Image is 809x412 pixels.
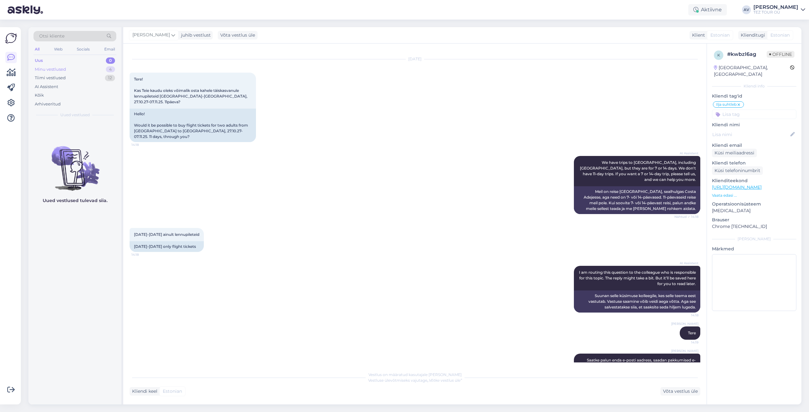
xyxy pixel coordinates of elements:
[675,313,698,318] span: 14:18
[43,197,107,204] p: Uued vestlused tulevad siia.
[131,142,155,147] span: 14:18
[580,160,697,182] span: We have trips to [GEOGRAPHIC_DATA], including [GEOGRAPHIC_DATA], but they are for 7 or 14 days. W...
[134,232,199,237] span: [DATE]-[DATE] ainult lennupileteid
[35,92,44,99] div: Kõik
[130,241,204,252] div: [DATE]-[DATE] only flight tickets
[712,193,796,198] p: Vaata edasi ...
[60,112,90,118] span: Uued vestlused
[712,83,796,89] div: Kliendi info
[671,321,698,326] span: [PERSON_NAME]
[587,358,696,368] span: Saatke palun enda e-posti aadress, saadan pakkumised e-postile
[712,223,796,230] p: Chrome [TECHNICAL_ID]
[716,103,737,106] span: Ilja suhtleb
[717,53,720,57] span: k
[35,57,43,64] div: Uus
[690,32,705,39] div: Klient
[712,207,796,214] p: [MEDICAL_DATA]
[674,214,698,219] span: Nähtud ✓ 14:18
[712,122,796,128] p: Kliendi nimi
[132,32,170,39] span: [PERSON_NAME]
[35,66,66,73] div: Minu vestlused
[35,75,66,81] div: Tiimi vestlused
[727,51,767,58] div: # kwbzl6ag
[35,84,58,90] div: AI Assistent
[712,184,762,190] a: [URL][DOMAIN_NAME]
[368,372,462,377] span: Vestlus on määratud kasutajale [PERSON_NAME]
[753,5,805,15] a: [PERSON_NAME]TEZ TOUR OÜ
[712,160,796,166] p: Kliendi telefon
[218,31,258,39] div: Võta vestlus üle
[130,109,256,142] div: Hello! Would it be possible to buy flight tickets for two adults from [GEOGRAPHIC_DATA] to [GEOGR...
[130,388,157,395] div: Kliendi keel
[770,32,790,39] span: Estonian
[671,349,698,353] span: [PERSON_NAME]
[163,388,182,395] span: Estonian
[712,93,796,99] p: Kliendi tag'id
[33,45,41,53] div: All
[106,57,115,64] div: 0
[712,246,796,252] p: Märkmed
[574,290,700,313] div: Suunan selle küsimuse kolleegile, kes selle teema eest vastutab. Vastuse saamine võib veidi aega ...
[753,10,798,15] div: TEZ TOUR OÜ
[574,186,700,214] div: Meil on reise [GEOGRAPHIC_DATA], sealhulgas Costa Adejesse, aga need on 7- või 14-päevased. 11-pä...
[5,32,17,44] img: Askly Logo
[712,201,796,207] p: Operatsioonisüsteem
[712,217,796,223] p: Brauser
[35,101,61,107] div: Arhiveeritud
[688,4,727,15] div: Aktiivne
[76,45,91,53] div: Socials
[105,75,115,81] div: 12
[675,151,698,156] span: AI Assistent
[712,142,796,149] p: Kliendi email
[179,32,211,39] div: juhib vestlust
[767,51,794,58] span: Offline
[712,166,763,175] div: Küsi telefoninumbrit
[368,378,462,383] span: Vestluse ülevõtmiseks vajutage
[579,270,697,286] span: I am routing this question to the colleague who is responsible for this topic. The reply might ta...
[675,340,698,345] span: 14:19
[660,387,700,396] div: Võta vestlus üle
[675,261,698,266] span: AI Assistent
[427,378,462,383] i: „Võtke vestlus üle”
[131,252,155,257] span: 14:18
[710,32,730,39] span: Estonian
[130,56,700,62] div: [DATE]
[53,45,64,53] div: Web
[106,66,115,73] div: 4
[753,5,798,10] div: [PERSON_NAME]
[712,131,789,138] input: Lisa nimi
[712,236,796,242] div: [PERSON_NAME]
[738,32,765,39] div: Klienditugi
[742,5,751,14] div: AV
[712,110,796,119] input: Lisa tag
[712,149,757,157] div: Küsi meiliaadressi
[688,331,696,335] span: Tere
[134,77,248,104] span: Tere! Kas Teie kaudu oleks võimalik osta kahele täiskasvanule lennupileteid [GEOGRAPHIC_DATA]-[GE...
[39,33,64,39] span: Otsi kliente
[103,45,116,53] div: Email
[712,177,796,184] p: Klienditeekond
[714,64,790,78] div: [GEOGRAPHIC_DATA], [GEOGRAPHIC_DATA]
[28,135,121,192] img: No chats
